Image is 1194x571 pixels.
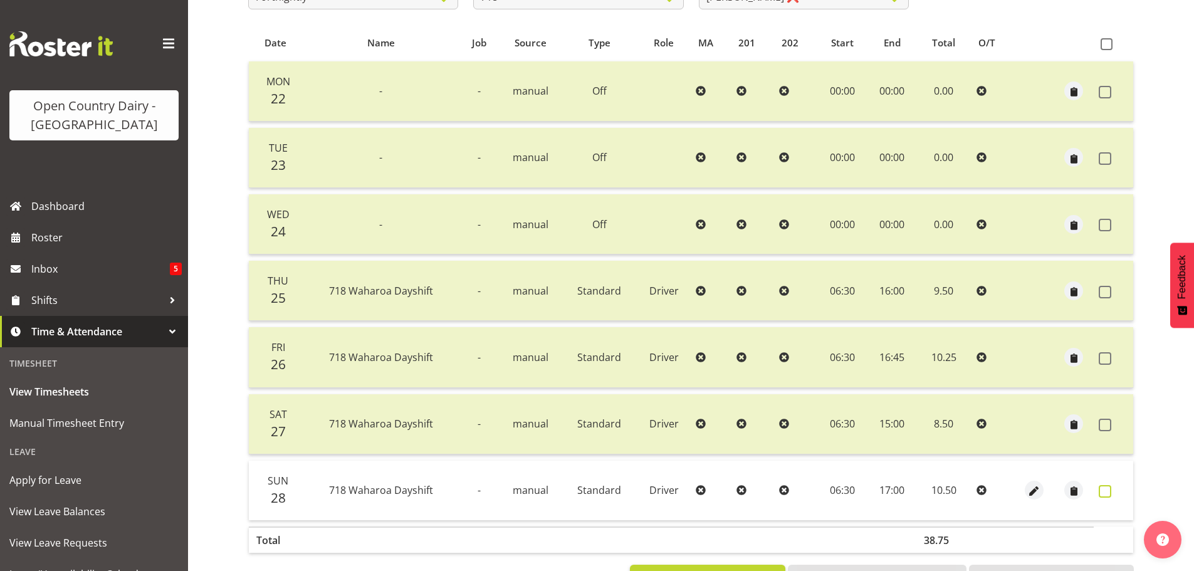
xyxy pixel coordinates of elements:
[329,350,433,364] span: 718 Waharoa Dayshift
[478,483,481,497] span: -
[698,36,713,50] span: MA
[649,417,679,431] span: Driver
[562,261,636,321] td: Standard
[515,36,547,50] span: Source
[916,394,971,454] td: 8.50
[916,61,971,122] td: 0.00
[513,417,548,431] span: manual
[31,291,163,310] span: Shifts
[472,36,486,50] span: Job
[589,36,610,50] span: Type
[817,261,868,321] td: 06:30
[478,417,481,431] span: -
[478,84,481,98] span: -
[654,36,674,50] span: Role
[478,217,481,231] span: -
[9,471,179,490] span: Apply for Leave
[1176,255,1188,299] span: Feedback
[562,194,636,254] td: Off
[916,194,971,254] td: 0.00
[868,128,916,188] td: 00:00
[31,228,182,247] span: Roster
[268,474,288,488] span: Sun
[562,461,636,520] td: Standard
[9,414,179,432] span: Manual Timesheet Entry
[267,207,290,221] span: Wed
[513,217,548,231] span: manual
[3,496,185,527] a: View Leave Balances
[513,84,548,98] span: manual
[9,382,179,401] span: View Timesheets
[379,150,382,164] span: -
[868,61,916,122] td: 00:00
[3,439,185,464] div: Leave
[831,36,854,50] span: Start
[329,284,433,298] span: 718 Waharoa Dayshift
[9,533,179,552] span: View Leave Requests
[817,394,868,454] td: 06:30
[269,141,288,155] span: Tue
[1156,533,1169,546] img: help-xxl-2.png
[562,61,636,122] td: Off
[271,489,286,506] span: 28
[264,36,286,50] span: Date
[367,36,395,50] span: Name
[513,350,548,364] span: manual
[916,461,971,520] td: 10.50
[478,284,481,298] span: -
[817,327,868,387] td: 06:30
[271,355,286,373] span: 26
[31,259,170,278] span: Inbox
[916,327,971,387] td: 10.25
[513,483,548,497] span: manual
[884,36,901,50] span: End
[738,36,755,50] span: 201
[3,376,185,407] a: View Timesheets
[649,483,679,497] span: Driver
[868,261,916,321] td: 16:00
[31,322,163,341] span: Time & Attendance
[271,289,286,306] span: 25
[3,464,185,496] a: Apply for Leave
[379,84,382,98] span: -
[1170,243,1194,328] button: Feedback - Show survey
[379,217,382,231] span: -
[271,422,286,440] span: 27
[3,350,185,376] div: Timesheet
[916,261,971,321] td: 9.50
[513,150,548,164] span: manual
[649,350,679,364] span: Driver
[170,263,182,275] span: 5
[978,36,995,50] span: O/T
[31,197,182,216] span: Dashboard
[329,483,433,497] span: 718 Waharoa Dayshift
[817,61,868,122] td: 00:00
[478,350,481,364] span: -
[3,527,185,558] a: View Leave Requests
[9,31,113,56] img: Rosterit website logo
[22,97,166,134] div: Open Country Dairy - [GEOGRAPHIC_DATA]
[329,417,433,431] span: 718 Waharoa Dayshift
[782,36,799,50] span: 202
[562,327,636,387] td: Standard
[868,394,916,454] td: 15:00
[916,128,971,188] td: 0.00
[649,284,679,298] span: Driver
[817,128,868,188] td: 00:00
[266,75,290,88] span: Mon
[270,407,287,421] span: Sat
[562,128,636,188] td: Off
[478,150,481,164] span: -
[562,394,636,454] td: Standard
[817,461,868,520] td: 06:30
[271,340,285,354] span: Fri
[3,407,185,439] a: Manual Timesheet Entry
[868,461,916,520] td: 17:00
[916,526,971,553] th: 38.75
[868,327,916,387] td: 16:45
[932,36,955,50] span: Total
[271,156,286,174] span: 23
[513,284,548,298] span: manual
[817,194,868,254] td: 00:00
[271,223,286,240] span: 24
